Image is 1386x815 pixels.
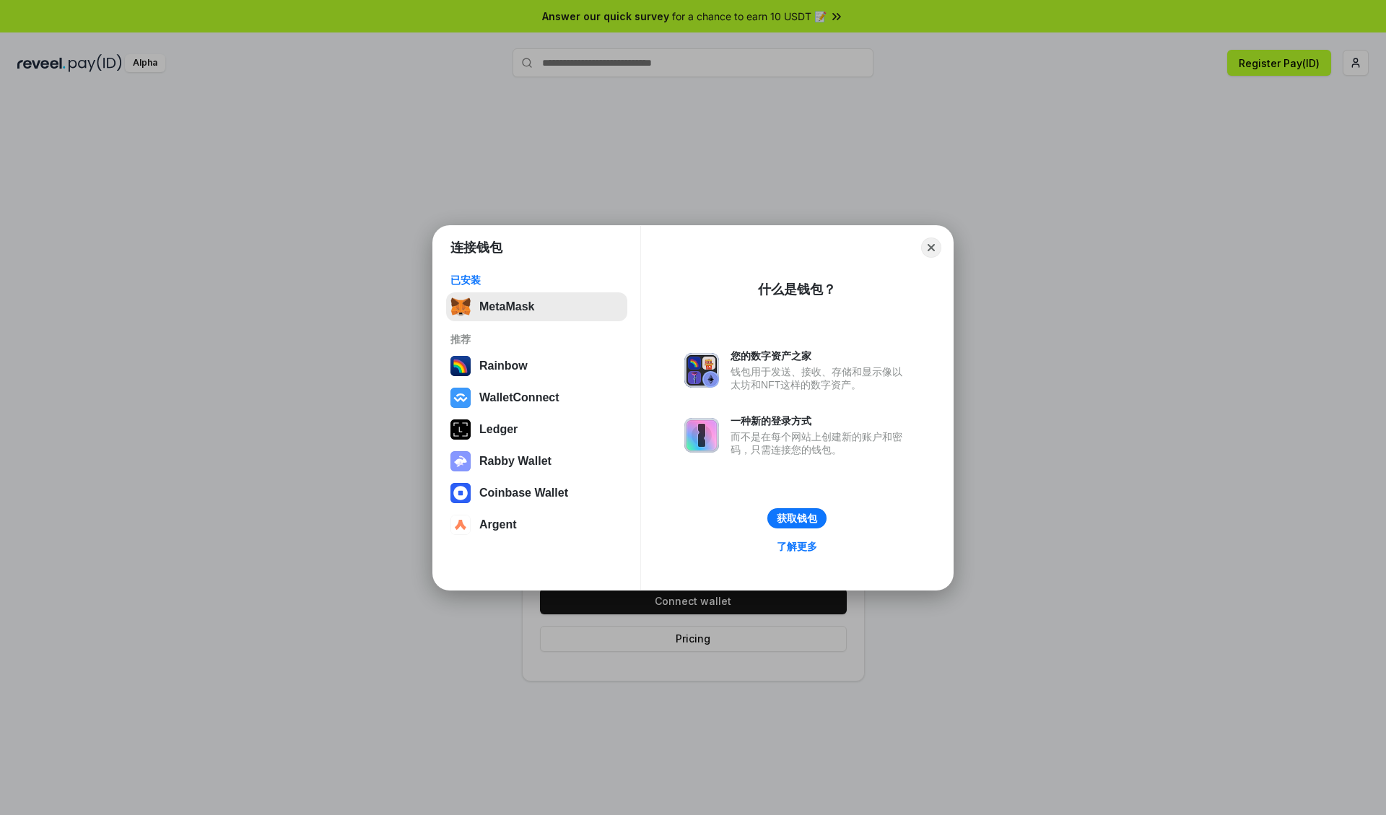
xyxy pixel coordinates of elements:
[479,518,517,531] div: Argent
[450,419,471,440] img: svg+xml,%3Csvg%20xmlns%3D%22http%3A%2F%2Fwww.w3.org%2F2000%2Fsvg%22%20width%3D%2228%22%20height%3...
[450,515,471,535] img: svg+xml,%3Csvg%20width%3D%2228%22%20height%3D%2228%22%20viewBox%3D%220%200%2028%2028%22%20fill%3D...
[479,300,534,313] div: MetaMask
[479,423,518,436] div: Ledger
[446,510,627,539] button: Argent
[758,281,836,298] div: 什么是钱包？
[479,359,528,372] div: Rainbow
[731,349,910,362] div: 您的数字资产之家
[446,447,627,476] button: Rabby Wallet
[446,292,627,321] button: MetaMask
[450,274,623,287] div: 已安装
[479,455,552,468] div: Rabby Wallet
[684,418,719,453] img: svg+xml,%3Csvg%20xmlns%3D%22http%3A%2F%2Fwww.w3.org%2F2000%2Fsvg%22%20fill%3D%22none%22%20viewBox...
[450,297,471,317] img: svg+xml,%3Csvg%20fill%3D%22none%22%20height%3D%2233%22%20viewBox%3D%220%200%2035%2033%22%20width%...
[446,479,627,507] button: Coinbase Wallet
[446,352,627,380] button: Rainbow
[731,365,910,391] div: 钱包用于发送、接收、存储和显示像以太坊和NFT这样的数字资产。
[450,356,471,376] img: svg+xml,%3Csvg%20width%3D%22120%22%20height%3D%22120%22%20viewBox%3D%220%200%20120%20120%22%20fil...
[479,391,559,404] div: WalletConnect
[479,487,568,500] div: Coinbase Wallet
[731,430,910,456] div: 而不是在每个网站上创建新的账户和密码，只需连接您的钱包。
[767,508,827,528] button: 获取钱包
[450,388,471,408] img: svg+xml,%3Csvg%20width%3D%2228%22%20height%3D%2228%22%20viewBox%3D%220%200%2028%2028%22%20fill%3D...
[768,537,826,556] a: 了解更多
[777,540,817,553] div: 了解更多
[684,353,719,388] img: svg+xml,%3Csvg%20xmlns%3D%22http%3A%2F%2Fwww.w3.org%2F2000%2Fsvg%22%20fill%3D%22none%22%20viewBox...
[777,512,817,525] div: 获取钱包
[731,414,910,427] div: 一种新的登录方式
[446,383,627,412] button: WalletConnect
[921,237,941,258] button: Close
[450,333,623,346] div: 推荐
[446,415,627,444] button: Ledger
[450,239,502,256] h1: 连接钱包
[450,451,471,471] img: svg+xml,%3Csvg%20xmlns%3D%22http%3A%2F%2Fwww.w3.org%2F2000%2Fsvg%22%20fill%3D%22none%22%20viewBox...
[450,483,471,503] img: svg+xml,%3Csvg%20width%3D%2228%22%20height%3D%2228%22%20viewBox%3D%220%200%2028%2028%22%20fill%3D...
